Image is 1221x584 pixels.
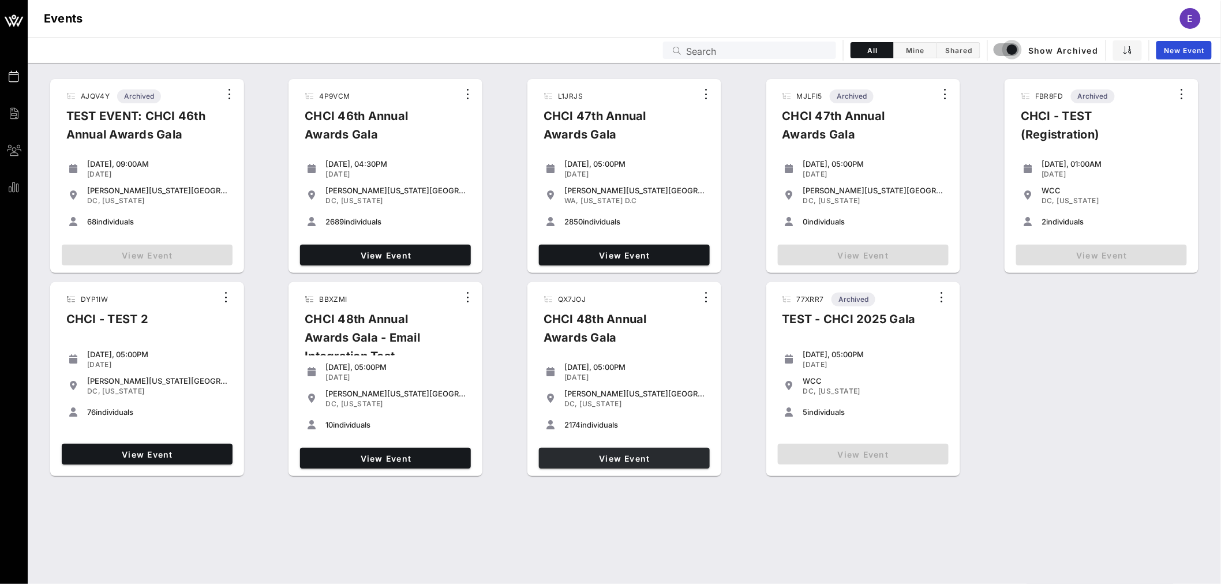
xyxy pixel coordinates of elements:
[1035,92,1063,100] span: FBR8FD
[87,217,96,226] span: 68
[57,310,158,338] div: CHCI - TEST 2
[803,159,944,169] div: [DATE], 05:00PM
[803,217,808,226] span: 0
[818,387,860,395] span: [US_STATE]
[937,42,980,58] button: Shared
[803,170,944,179] div: [DATE]
[81,295,108,304] span: DYP1IW
[581,196,638,205] span: [US_STATE] D.C
[1078,89,1108,103] span: Archived
[858,46,886,55] span: All
[564,196,579,205] span: WA,
[544,250,705,260] span: View Event
[87,159,228,169] div: [DATE], 09:00AM
[44,9,83,28] h1: Events
[1042,170,1182,179] div: [DATE]
[325,373,466,382] div: [DATE]
[564,362,705,372] div: [DATE], 05:00PM
[102,196,144,205] span: [US_STATE]
[319,92,350,100] span: 4P9VCM
[1163,46,1205,55] span: New Event
[102,387,144,395] span: [US_STATE]
[341,399,383,408] span: [US_STATE]
[803,387,817,395] span: DC,
[1042,217,1182,226] div: individuals
[1042,186,1182,195] div: WCC
[803,407,808,417] span: 5
[305,250,466,260] span: View Event
[341,196,383,205] span: [US_STATE]
[773,107,936,153] div: CHCI 47th Annual Awards Gala
[544,454,705,463] span: View Event
[580,399,622,408] span: [US_STATE]
[87,407,96,417] span: 76
[901,46,930,55] span: Mine
[87,376,228,385] div: [PERSON_NAME][US_STATE][GEOGRAPHIC_DATA]
[1042,217,1046,226] span: 2
[564,389,705,398] div: [PERSON_NAME][US_STATE][GEOGRAPHIC_DATA]
[124,89,154,103] span: Archived
[797,295,824,304] span: 77XRR7
[995,43,1098,57] span: Show Archived
[1180,8,1201,29] div: E
[87,186,228,195] div: [PERSON_NAME][US_STATE][GEOGRAPHIC_DATA]
[803,217,944,226] div: individuals
[944,46,973,55] span: Shared
[325,170,466,179] div: [DATE]
[325,196,339,205] span: DC,
[837,89,867,103] span: Archived
[325,399,339,408] span: DC,
[87,387,100,395] span: DC,
[818,196,860,205] span: [US_STATE]
[1012,107,1172,153] div: CHCI - TEST (Registration)
[564,217,705,226] div: individuals
[62,444,233,465] a: View Event
[894,42,937,58] button: Mine
[81,92,110,100] span: AJQV4Y
[564,186,705,195] div: [PERSON_NAME][US_STATE][GEOGRAPHIC_DATA]
[803,196,817,205] span: DC,
[325,186,466,195] div: [PERSON_NAME][US_STATE][GEOGRAPHIC_DATA]
[325,217,466,226] div: individuals
[1042,159,1182,169] div: [DATE], 01:00AM
[87,407,228,417] div: individuals
[564,420,580,429] span: 2174
[803,407,944,417] div: individuals
[295,107,458,153] div: CHCI 46th Annual Awards Gala
[797,92,822,100] span: MJLFI5
[995,40,1099,61] button: Show Archived
[539,448,710,469] a: View Event
[803,350,944,359] div: [DATE], 05:00PM
[851,42,894,58] button: All
[319,295,347,304] span: BBXZMI
[87,217,228,226] div: individuals
[564,373,705,382] div: [DATE]
[534,310,697,356] div: CHCI 48th Annual Awards Gala
[773,310,925,338] div: TEST - CHCI 2025 Gala
[300,245,471,265] a: View Event
[325,420,333,429] span: 10
[325,389,466,398] div: [PERSON_NAME][US_STATE][GEOGRAPHIC_DATA]
[539,245,710,265] a: View Event
[87,360,228,369] div: [DATE]
[325,217,344,226] span: 2689
[305,454,466,463] span: View Event
[325,362,466,372] div: [DATE], 05:00PM
[558,92,583,100] span: L1JRJS
[564,159,705,169] div: [DATE], 05:00PM
[295,310,458,375] div: CHCI 48th Annual Awards Gala - Email Integration Test
[564,170,705,179] div: [DATE]
[87,196,100,205] span: DC,
[1188,13,1193,24] span: E
[564,399,578,408] span: DC,
[558,295,586,304] span: QX7JOJ
[325,420,466,429] div: individuals
[838,293,868,306] span: Archived
[300,448,471,469] a: View Event
[66,450,228,459] span: View Event
[534,107,697,153] div: CHCI 47th Annual Awards Gala
[57,107,220,153] div: TEST EVENT: CHCI 46th Annual Awards Gala
[564,217,583,226] span: 2850
[564,420,705,429] div: individuals
[1042,196,1055,205] span: DC,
